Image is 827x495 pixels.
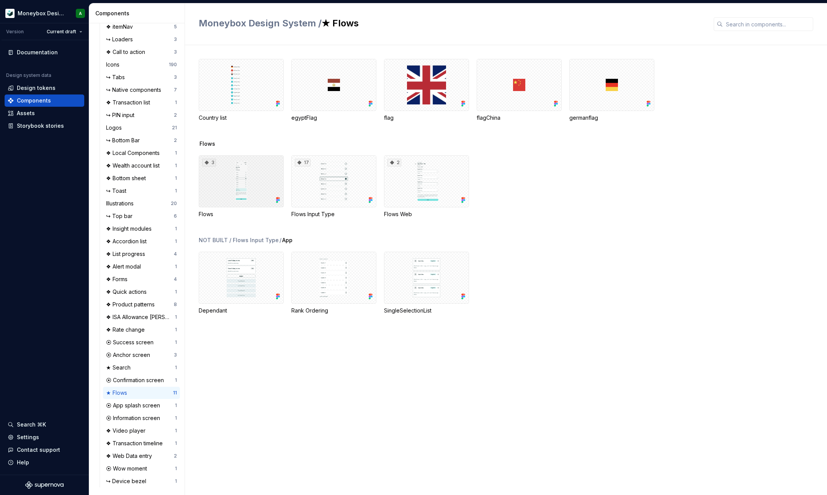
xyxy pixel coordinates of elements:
a: Documentation [5,46,84,59]
div: 3 [174,352,177,358]
div: Moneybox Design System [18,10,67,17]
a: ⦿ Wow moment1 [103,462,180,475]
div: Search ⌘K [17,421,46,428]
div: ⦿ Anchor screen [106,351,153,359]
a: ❖ Product patterns8 [103,298,180,311]
div: ❖ Local Components [106,149,163,157]
button: Moneybox Design SystemA [2,5,87,21]
div: NOT BUILT / Flows Input Type [199,236,279,244]
div: 1 [175,339,177,345]
div: ❖ Web Data entry [106,452,155,460]
a: ❖ ISA Allowance [PERSON_NAME]1 [103,311,180,323]
a: Components [5,94,84,107]
div: 11 [173,390,177,396]
div: ⦿ Confirmation screen [106,376,167,384]
div: ❖ List progress [106,250,148,258]
div: egyptFlag [291,59,376,122]
div: 1 [175,289,177,295]
div: 2 [174,453,177,459]
div: SingleSelectionList [384,307,469,314]
div: flag [384,114,469,122]
div: Design tokens [17,84,56,92]
svg: Supernova Logo [25,481,64,489]
a: Assets [5,107,84,119]
div: ⦿ Information screen [106,414,163,422]
div: 3 [174,74,177,80]
div: Flows Input Type [291,210,376,218]
span: Current draft [47,29,76,35]
a: ⦿ Success screen1 [103,336,180,348]
div: ❖ Video player [106,427,149,435]
div: Components [17,97,51,104]
div: 1 [175,415,177,421]
div: 1 [175,327,177,333]
a: ⦿ Anchor screen3 [103,349,180,361]
a: ❖ Insight modules1 [103,223,180,235]
a: ❖ Transaction list1 [103,96,180,109]
div: ❖ Transaction timeline [106,440,166,447]
div: 1 [175,428,177,434]
div: 4 [174,276,177,282]
div: 2Flows Web [384,155,469,218]
div: Dependant [199,307,284,314]
div: Settings [17,433,39,441]
div: germanflag [569,114,654,122]
button: Contact support [5,444,84,456]
div: egyptFlag [291,114,376,122]
div: Contact support [17,446,60,454]
div: 1 [175,175,177,181]
div: Components [95,10,181,17]
a: ❖ Quick actions1 [103,286,180,298]
div: ❖ ISA Allowance [PERSON_NAME] [106,313,175,321]
div: 3 [202,159,216,166]
div: 1 [175,150,177,156]
div: ↪ Tabs [106,73,128,81]
div: Country list [199,114,284,122]
a: ❖ Alert modal1 [103,261,180,273]
div: SingleSelectionList [384,252,469,314]
div: germanflag [569,59,654,122]
div: 2 [174,112,177,118]
button: Search ⌘K [5,418,84,431]
div: Version [6,29,24,35]
a: ↪ Top bar6 [103,210,180,222]
div: Rank Ordering [291,252,376,314]
div: ❖ Rate change [106,326,148,334]
div: Dependant [199,252,284,314]
a: ❖ Transaction timeline1 [103,437,180,449]
a: ★ Search1 [103,361,180,374]
div: ⦿ App splash screen [106,402,163,409]
a: ⦿ App splash screen1 [103,399,180,412]
a: ↪ Device bezel1 [103,475,180,487]
div: Icons [106,61,123,68]
div: ❖ Call to action [106,48,148,56]
div: ❖ Accordion list [106,238,150,245]
a: ❖ Local Components1 [103,147,180,159]
div: ↪ Native components [106,86,164,94]
div: ★ Search [106,364,134,371]
div: 1 [175,365,177,371]
div: ❖ Product patterns [106,301,158,308]
div: 17Flows Input Type [291,155,376,218]
div: 4 [174,251,177,257]
div: 1 [175,226,177,232]
div: 1 [175,478,177,484]
div: 21 [172,125,177,131]
a: ❖ Web Data entry2 [103,450,180,462]
div: 1 [175,440,177,446]
a: ↪ Loaders3 [103,33,180,46]
a: ↪ Toast1 [103,185,180,197]
div: ↪ Top bar [106,212,136,220]
div: ❖ Alert modal [106,263,144,270]
div: 1 [175,377,177,383]
a: ❖ Call to action3 [103,46,180,58]
div: flagChina [477,114,562,122]
div: 1 [175,238,177,244]
button: Current draft [43,26,86,37]
a: ↪ Bottom Bar2 [103,134,180,147]
div: ❖ itemNav [106,23,136,31]
div: 2 [174,137,177,143]
div: 1 [175,163,177,169]
div: Storybook stories [17,122,64,130]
